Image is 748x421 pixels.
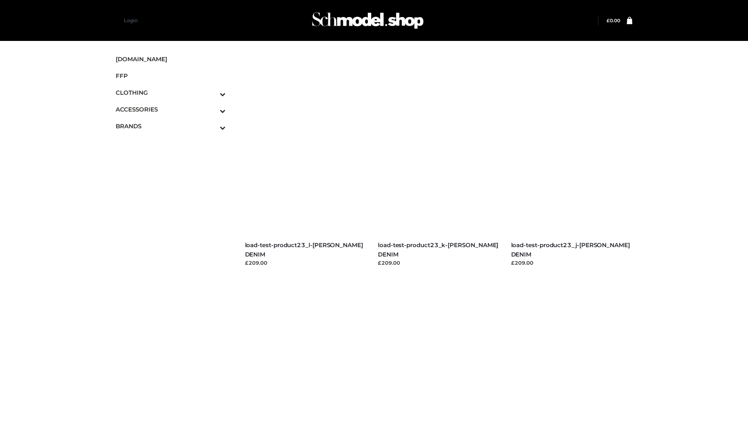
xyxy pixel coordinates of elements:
a: load-test-product23_j-[PERSON_NAME] DENIM [511,241,630,258]
span: BRANDS [116,122,226,131]
div: £209.00 [378,259,499,267]
a: load-test-product23_l-[PERSON_NAME] DENIM [245,241,363,258]
a: ACCESSORIESToggle Submenu [116,101,226,118]
a: Login [124,18,138,23]
a: [DOMAIN_NAME] [116,51,226,67]
span: FFP [116,71,226,80]
span: [DOMAIN_NAME] [116,55,226,64]
a: £0.00 [607,18,620,23]
span: £ [607,18,610,23]
span: CLOTHING [116,88,226,97]
span: Back to top [719,368,738,388]
button: Toggle Submenu [198,118,226,134]
a: CLOTHINGToggle Submenu [116,84,226,101]
button: Toggle Submenu [198,84,226,101]
span: ACCESSORIES [116,105,226,114]
bdi: 0.00 [607,18,620,23]
div: £209.00 [511,259,633,267]
button: Toggle Submenu [198,101,226,118]
div: £209.00 [245,259,367,267]
a: BRANDSToggle Submenu [116,118,226,134]
a: FFP [116,67,226,84]
a: load-test-product23_k-[PERSON_NAME] DENIM [378,241,498,258]
img: Schmodel Admin 964 [309,5,426,36]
